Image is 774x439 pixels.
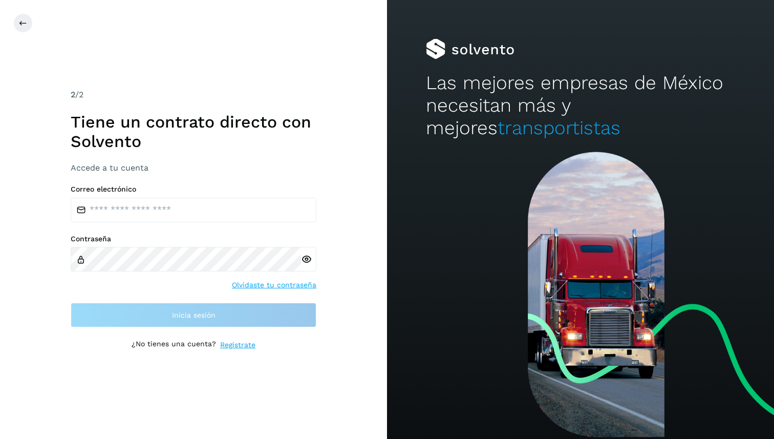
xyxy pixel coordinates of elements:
p: ¿No tienes una cuenta? [132,340,216,350]
a: Olvidaste tu contraseña [232,280,316,290]
div: /2 [71,89,316,101]
h3: Accede a tu cuenta [71,163,316,173]
label: Correo electrónico [71,185,316,194]
h2: Las mejores empresas de México necesitan más y mejores [426,72,736,140]
span: 2 [71,90,75,99]
button: Inicia sesión [71,303,316,327]
label: Contraseña [71,235,316,243]
span: transportistas [498,117,620,139]
span: Inicia sesión [172,311,216,319]
h1: Tiene un contrato directo con Solvento [71,112,316,152]
a: Regístrate [220,340,255,350]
